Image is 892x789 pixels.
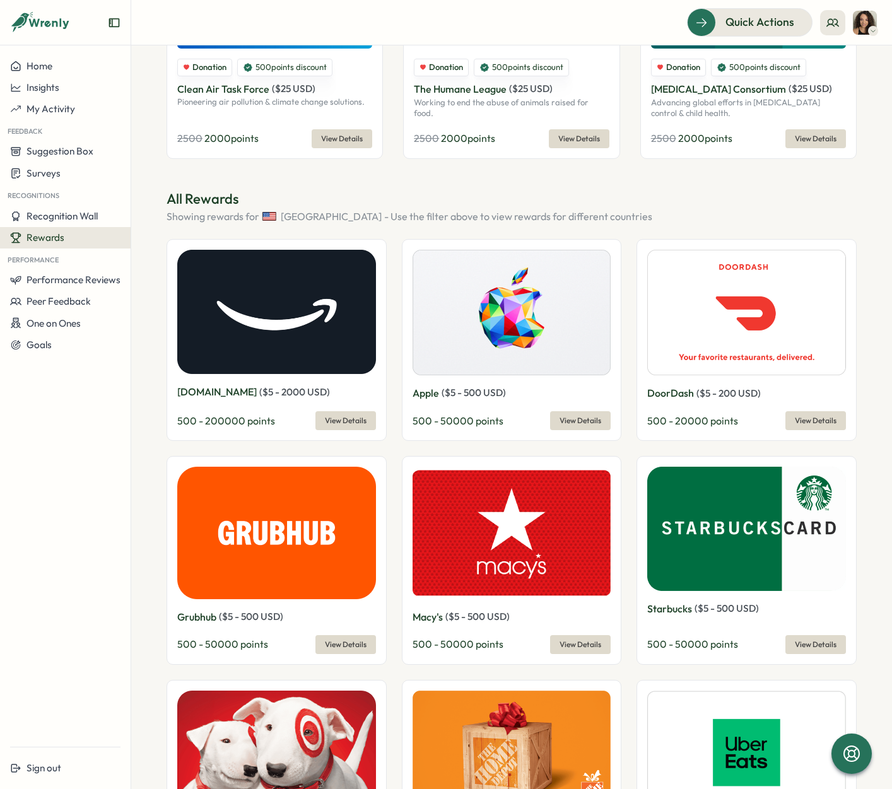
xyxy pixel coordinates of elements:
span: Showing rewards for [167,209,259,225]
span: 500 - 20000 points [647,414,738,427]
p: Macy's [413,609,443,625]
span: Insights [26,81,59,93]
span: ( $ 5 - 200 USD ) [696,387,761,399]
span: View Details [795,412,836,430]
span: Goals [26,339,52,351]
img: Franchesca Rybar [853,11,877,35]
div: 500 points discount [474,59,569,76]
span: 2500 [177,132,202,144]
span: ( $ 5 - 500 USD ) [695,602,759,614]
span: 2000 points [204,132,259,144]
img: Starbucks [647,467,846,591]
span: View Details [560,636,601,653]
button: View Details [785,635,846,654]
span: Performance Reviews [26,274,120,286]
span: My Activity [26,103,75,115]
div: 500 points discount [711,59,806,76]
img: DoorDash [647,250,846,375]
p: Clean Air Task Force [177,81,269,97]
span: ( $ 5 - 500 USD ) [445,611,510,622]
span: View Details [321,130,363,148]
button: View Details [315,411,376,430]
span: [GEOGRAPHIC_DATA] [281,209,382,225]
p: All Rewards [167,189,857,209]
span: Rewards [26,231,64,243]
span: ( $ 25 USD ) [789,83,832,95]
img: Macy's [413,467,611,599]
span: ( $ 25 USD ) [509,83,553,95]
span: 2000 points [678,132,732,144]
span: 500 - 50000 points [413,638,503,650]
button: Expand sidebar [108,16,120,29]
span: ( $ 25 USD ) [272,83,315,95]
span: Surveys [26,167,61,179]
span: View Details [795,636,836,653]
span: 500 - 50000 points [177,638,268,650]
div: 500 points discount [237,59,332,76]
span: Donation [429,62,463,73]
img: Grubhub [177,467,376,599]
button: View Details [312,129,372,148]
span: Recognition Wall [26,210,98,222]
span: Quick Actions [725,14,794,30]
span: 500 - 50000 points [413,414,503,427]
span: Sign out [26,762,61,774]
span: 2500 [414,132,439,144]
button: View Details [549,129,609,148]
p: Apple [413,385,439,401]
p: DoorDash [647,385,694,401]
button: View Details [315,635,376,654]
p: Working to end the abuse of animals raised for food. [414,97,609,119]
span: 500 - 200000 points [177,414,275,427]
img: Apple [413,250,611,375]
button: View Details [550,635,611,654]
p: Advancing global efforts in [MEDICAL_DATA] control & child health. [651,97,846,119]
span: View Details [795,130,836,148]
button: View Details [785,129,846,148]
span: View Details [560,412,601,430]
span: ( $ 5 - 500 USD ) [442,387,506,399]
span: One on Ones [26,317,81,329]
img: Amazon.com [177,250,376,374]
p: Starbucks [647,601,692,617]
span: View Details [325,412,367,430]
p: Grubhub [177,609,216,625]
span: ( $ 5 - 2000 USD ) [259,386,330,398]
p: [MEDICAL_DATA] Consortium [651,81,786,97]
span: 500 - 50000 points [647,638,738,650]
span: View Details [558,130,600,148]
span: Peer Feedback [26,295,91,307]
p: Pioneering air pollution & climate change solutions. [177,96,372,108]
span: View Details [325,636,367,653]
span: - Use the filter above to view rewards for different countries [384,209,652,225]
span: 2500 [651,132,676,144]
span: Donation [666,62,700,73]
span: ( $ 5 - 500 USD ) [219,611,283,622]
span: 2000 points [441,132,495,144]
button: View Details [550,411,611,430]
span: Home [26,60,52,72]
img: United States [262,209,277,224]
span: Donation [192,62,226,73]
p: The Humane League [414,81,507,97]
button: View Details [785,411,846,430]
p: [DOMAIN_NAME] [177,384,257,400]
span: Suggestion Box [26,145,93,157]
button: Quick Actions [687,8,813,36]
